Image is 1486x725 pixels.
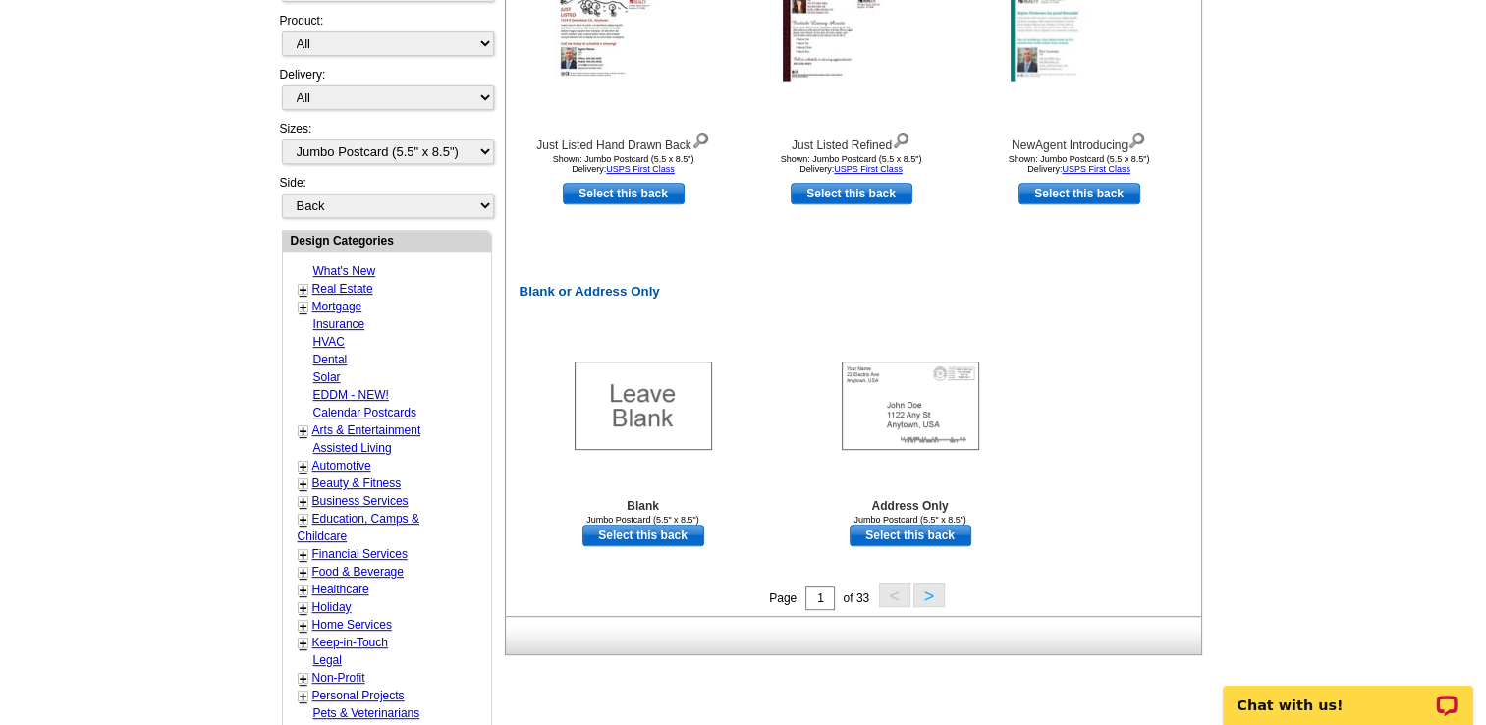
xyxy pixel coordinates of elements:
[313,406,416,419] a: Calendar Postcards
[842,362,979,450] img: Addresses Only
[313,335,345,349] a: HVAC
[313,441,392,455] a: Assisted Living
[516,128,732,154] div: Just Listed Hand Drawn Back
[834,164,903,174] a: USPS First Class
[313,706,420,720] a: Pets & Veterinarians
[300,423,307,439] a: +
[1210,663,1486,725] iframe: LiveChat chat widget
[312,600,352,614] a: Holiday
[298,512,419,543] a: Education, Camps & Childcare
[300,583,307,598] a: +
[879,583,910,607] button: <
[913,583,945,607] button: >
[312,618,392,632] a: Home Services
[769,591,797,605] span: Page
[300,565,307,581] a: +
[313,317,365,331] a: Insurance
[743,154,960,174] div: Shown: Jumbo Postcard (5.5 x 8.5") Delivery:
[312,636,388,649] a: Keep-in-Touch
[300,689,307,704] a: +
[313,653,342,667] a: Legal
[871,499,948,513] b: Address Only
[313,264,376,278] a: What's New
[606,164,675,174] a: USPS First Class
[743,128,960,154] div: Just Listed Refined
[1062,164,1130,174] a: USPS First Class
[575,362,712,450] img: Blank Template
[971,154,1187,174] div: Shown: Jumbo Postcard (5.5 x 8.5") Delivery:
[312,547,408,561] a: Financial Services
[300,618,307,634] a: +
[300,300,307,315] a: +
[535,515,751,525] div: Jumbo Postcard (5.5" x 8.5")
[313,370,341,384] a: Solar
[312,565,404,579] a: Food & Beverage
[582,525,704,546] a: use this design
[312,671,365,685] a: Non-Profit
[283,231,491,250] div: Design Categories
[892,128,910,149] img: view design details
[843,591,869,605] span: of 33
[312,300,362,313] a: Mortgage
[312,423,421,437] a: Arts & Entertainment
[1128,128,1146,149] img: view design details
[691,128,710,149] img: view design details
[802,515,1018,525] div: Jumbo Postcard (5.5" x 8.5")
[971,128,1187,154] div: NewAgent Introducing
[313,353,348,366] a: Dental
[791,183,912,204] a: use this design
[300,512,307,528] a: +
[300,671,307,687] a: +
[312,476,402,490] a: Beauty & Fitness
[850,525,971,546] a: use this design
[312,459,371,473] a: Automotive
[280,66,492,120] div: Delivery:
[313,388,389,402] a: EDDM - NEW!
[280,120,492,174] div: Sizes:
[280,12,492,66] div: Product:
[1018,183,1140,204] a: use this design
[300,476,307,492] a: +
[300,282,307,298] a: +
[516,154,732,174] div: Shown: Jumbo Postcard (5.5 x 8.5") Delivery:
[312,494,409,508] a: Business Services
[300,459,307,474] a: +
[300,547,307,563] a: +
[300,494,307,510] a: +
[300,600,307,616] a: +
[312,282,373,296] a: Real Estate
[300,636,307,651] a: +
[563,183,685,204] a: use this design
[510,284,1205,300] h2: Blank or Address Only
[312,689,405,702] a: Personal Projects
[312,583,369,596] a: Healthcare
[280,174,492,220] div: Side:
[627,499,659,513] b: Blank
